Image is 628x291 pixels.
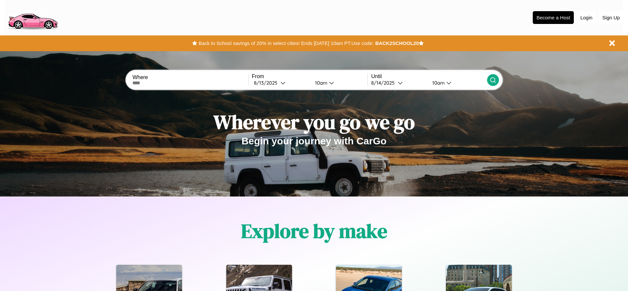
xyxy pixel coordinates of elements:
div: 10am [429,80,446,86]
label: Where [132,74,248,80]
button: 10am [310,79,368,86]
button: Sign Up [599,11,623,24]
div: 8 / 14 / 2025 [371,80,398,86]
b: BACK2SCHOOL20 [375,40,419,46]
button: Login [577,11,596,24]
button: Back to School savings of 20% in select cities! Ends [DATE] 10am PT.Use code: [197,39,375,48]
div: 10am [312,80,329,86]
img: logo [5,3,60,31]
button: Become a Host [533,11,574,24]
h1: Explore by make [241,218,387,244]
label: From [252,73,368,79]
div: 8 / 13 / 2025 [254,80,280,86]
button: 10am [427,79,487,86]
button: 8/13/2025 [252,79,310,86]
label: Until [371,73,487,79]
